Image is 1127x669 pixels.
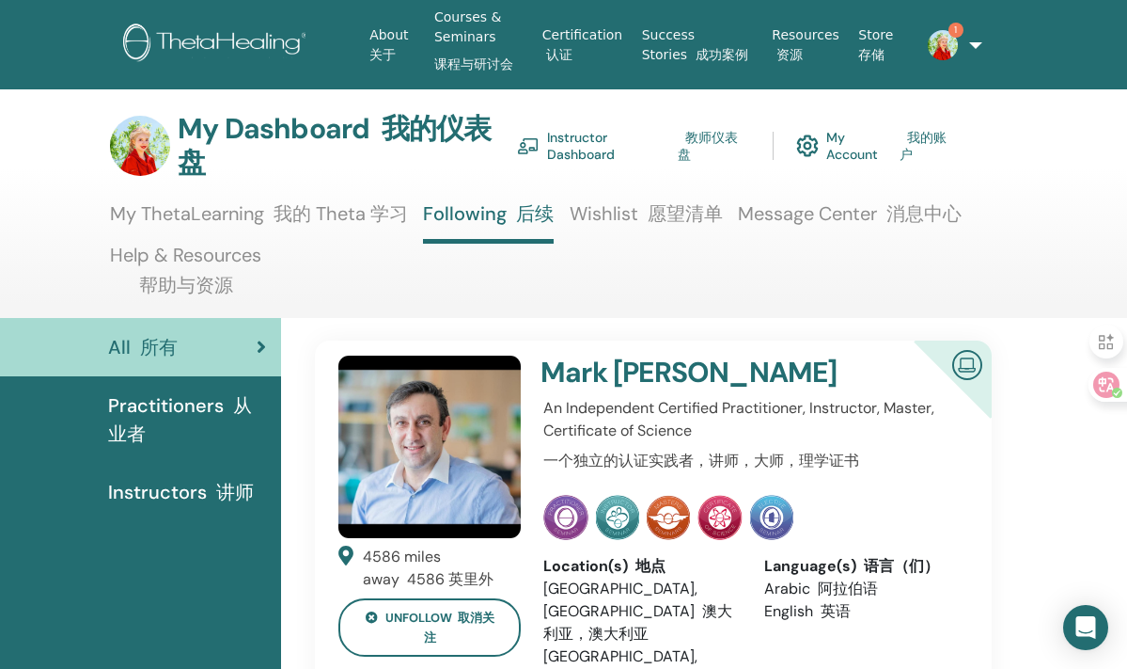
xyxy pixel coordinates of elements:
span: Practitioners [108,391,266,448]
a: Wishlist 愿望清单 [570,202,723,239]
img: default.jpg [928,30,958,60]
img: logo.png [123,24,313,66]
img: default.jpg [338,356,521,538]
li: Arabic [764,578,957,600]
font: 语言（们） [864,556,939,576]
span: 1 [948,23,963,38]
a: 1 [913,15,969,75]
font: 愿望清单 [648,201,723,226]
font: 成功案例 [696,47,748,62]
a: Certification 认证 [535,18,634,72]
a: Message Center 消息中心 [738,202,962,239]
a: Help & Resources帮助与资源 [110,244,261,318]
a: Resources 资源 [764,18,851,72]
font: 资源 [776,47,803,62]
span: All [108,333,178,361]
font: 地点 [635,556,665,576]
font: 课程与研讨会 [434,56,513,72]
font: 英语 [821,601,851,621]
span: Instructors [108,478,254,506]
font: 一个独立的认证实践者，讲师，大师，理学证书 [543,451,859,470]
a: My Account 我的账户 [796,124,960,167]
img: cog.svg [796,130,819,162]
a: Following 后续 [423,202,554,244]
img: Certified Online Instructor [945,342,990,385]
a: Success Stories 成功案例 [634,18,765,72]
font: 我的账户 [900,129,947,163]
img: default.jpg [110,116,170,176]
a: Store 存储 [851,18,913,72]
div: Certified Online Instructor [884,341,992,449]
font: 讲师 [216,480,254,504]
h3: My Dashboard [178,112,517,180]
font: 4586 英里外 [407,569,493,589]
font: 我的仪表盘 [178,110,492,181]
a: Instructor Dashboard 教师仪表盘 [517,124,750,167]
a: My ThetaLearning 我的 Theta 学习 [110,202,408,239]
font: 消息中心 [886,201,962,226]
font: 所有 [140,335,178,359]
font: 教师仪表盘 [678,129,738,163]
font: 帮助与资源 [139,273,233,297]
div: 4586 miles away [363,546,521,591]
font: 关于 [369,47,396,62]
font: 取消关注 [424,610,494,645]
a: About 关于 [362,18,427,72]
li: [GEOGRAPHIC_DATA], [GEOGRAPHIC_DATA] [543,578,736,645]
button: unfollow 取消关注 [338,598,521,657]
div: Open Intercom Messenger [1063,605,1108,650]
p: An Independent Certified Practitioner, Instructor, Master, Certificate of Science [543,397,957,480]
h4: Mark [PERSON_NAME] [540,356,886,390]
div: Language(s) [764,555,957,578]
font: 存储 [858,47,884,62]
li: English [764,600,957,623]
img: chalkboard-teacher.svg [517,137,540,154]
font: 阿拉伯语 [818,579,878,598]
div: Location(s) [543,555,736,578]
font: 后续 [516,201,554,226]
font: 认证 [546,47,572,62]
font: 我的 Theta 学习 [274,201,408,226]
